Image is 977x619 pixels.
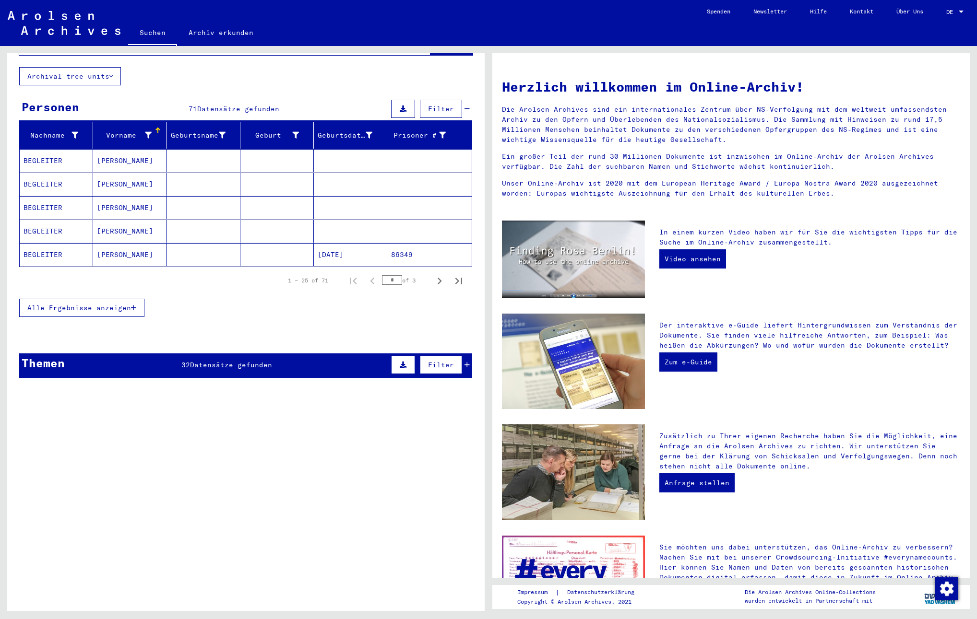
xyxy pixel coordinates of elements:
[20,243,93,266] mat-cell: BEGLEITER
[560,587,646,597] a: Datenschutzerklärung
[946,9,957,15] span: DE
[97,128,166,143] div: Vorname
[314,243,387,266] mat-cell: [DATE]
[502,77,960,97] h1: Herzlich willkommen im Online-Archiv!
[20,220,93,243] mat-cell: BEGLEITER
[190,361,272,369] span: Datensätze gefunden
[19,67,121,85] button: Archival tree units
[428,105,454,113] span: Filter
[382,276,430,285] div: of 3
[19,299,144,317] button: Alle Ergebnisse anzeigen
[24,128,93,143] div: Nachname
[502,221,645,298] img: video.jpg
[659,249,726,269] a: Video ansehen
[517,587,555,597] a: Impressum
[502,105,960,145] p: Die Arolsen Archives sind ein internationales Zentrum über NS-Verfolgung mit dem weltweit umfasse...
[8,11,120,35] img: Arolsen_neg.svg
[314,122,387,149] mat-header-cell: Geburtsdatum
[20,196,93,219] mat-cell: BEGLEITER
[244,130,299,140] div: Geburt‏
[387,243,472,266] mat-cell: 86349
[244,128,313,143] div: Geburt‏
[745,596,876,605] p: wurden entwickelt in Partnerschaft mit
[420,100,462,118] button: Filter
[391,128,460,143] div: Prisoner #
[22,354,65,372] div: Themen
[659,473,735,492] a: Anfrage stellen
[659,542,960,593] p: Sie möchten uns dabei unterstützen, das Online-Archiv zu verbessern? Machen Sie mit bei unserer C...
[449,271,468,290] button: Last page
[93,122,167,149] mat-header-cell: Vorname
[318,130,372,140] div: Geburtsdatum
[659,352,717,372] a: Zum e-Guide
[344,271,363,290] button: First page
[502,178,960,199] p: Unser Online-Archiv ist 2020 mit dem European Heritage Award / Europa Nostra Award 2020 ausgezeic...
[288,276,328,285] div: 1 – 25 of 71
[177,21,265,44] a: Archiv erkunden
[128,21,177,46] a: Suchen
[240,122,314,149] mat-header-cell: Geburt‏
[517,597,646,606] p: Copyright © Arolsen Archives, 2021
[189,105,197,113] span: 71
[922,584,958,608] img: yv_logo.png
[517,587,646,597] div: |
[502,314,645,409] img: eguide.jpg
[659,431,960,471] p: Zusätzlich zu Ihrer eigenen Recherche haben Sie die Möglichkeit, eine Anfrage an die Arolsen Arch...
[20,149,93,172] mat-cell: BEGLEITER
[391,130,446,140] div: Prisoner #
[935,577,958,600] div: Zustimmung ändern
[20,173,93,196] mat-cell: BEGLEITER
[197,105,279,113] span: Datensätze gefunden
[387,122,472,149] mat-header-cell: Prisoner #
[659,227,960,247] p: In einem kurzen Video haben wir für Sie die wichtigsten Tipps für die Suche im Online-Archiv zusa...
[430,271,449,290] button: Next page
[745,588,876,596] p: Die Arolsen Archives Online-Collections
[502,424,645,520] img: inquiries.jpg
[181,361,190,369] span: 32
[363,271,382,290] button: Previous page
[502,152,960,172] p: Ein großer Teil der rund 30 Millionen Dokumente ist inzwischen im Online-Archiv der Arolsen Archi...
[93,149,167,172] mat-cell: [PERSON_NAME]
[97,130,152,140] div: Vorname
[93,243,167,266] mat-cell: [PERSON_NAME]
[93,196,167,219] mat-cell: [PERSON_NAME]
[935,577,958,600] img: Zustimmung ändern
[22,98,79,116] div: Personen
[20,122,93,149] mat-header-cell: Nachname
[93,220,167,243] mat-cell: [PERSON_NAME]
[420,356,462,374] button: Filter
[27,304,131,312] span: Alle Ergebnisse anzeigen
[659,320,960,350] p: Der interaktive e-Guide liefert Hintergrundwissen zum Verständnis der Dokumente. Sie finden viele...
[93,173,167,196] mat-cell: [PERSON_NAME]
[170,128,239,143] div: Geburtsname
[428,361,454,369] span: Filter
[24,130,78,140] div: Nachname
[170,130,225,140] div: Geburtsname
[167,122,240,149] mat-header-cell: Geburtsname
[318,128,387,143] div: Geburtsdatum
